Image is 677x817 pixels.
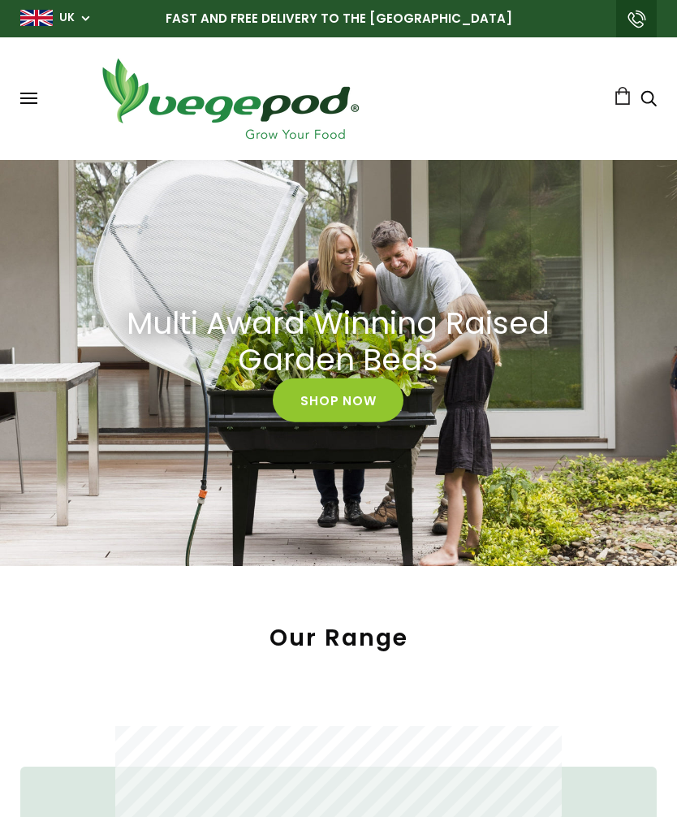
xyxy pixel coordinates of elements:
img: Vegepod [88,54,372,144]
img: gb_large.png [20,10,53,26]
a: UK [59,10,75,26]
a: Search [640,92,657,109]
a: Multi Award Winning Raised Garden Beds [71,305,606,378]
h2: Our Range [20,623,657,653]
a: Shop Now [273,378,403,421]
